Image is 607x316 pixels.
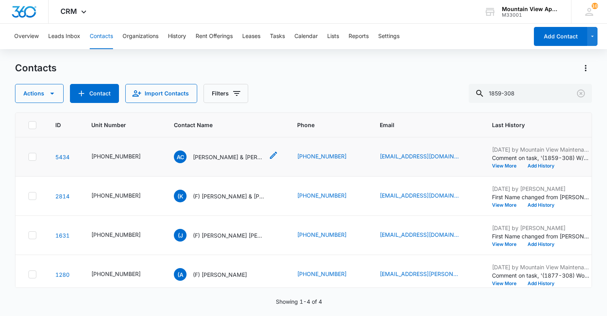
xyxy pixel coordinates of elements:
button: Contacts [90,24,113,49]
button: View More [492,203,522,207]
button: Leads Inbox [48,24,80,49]
p: (F) [PERSON_NAME] [193,270,247,279]
p: [DATE] by [PERSON_NAME] [492,224,591,232]
p: (F) [PERSON_NAME] [PERSON_NAME] [PERSON_NAME] [193,231,264,240]
a: Navigate to contact details page for (F) James Burke Gabriale Valdez Noah Montague [55,232,70,239]
span: CRM [60,7,77,15]
button: Filters [204,84,248,103]
span: Email [380,121,462,129]
span: Last History [492,121,579,129]
p: Showing 1-4 of 4 [276,297,322,306]
button: View More [492,164,522,168]
div: Phone - (408) 458-0467 - Select to Edit Field [297,230,361,240]
div: [PHONE_NUMBER] [91,270,141,278]
p: First Name changed from [PERSON_NAME] to ([PERSON_NAME]. [492,232,591,240]
p: [PERSON_NAME] & [PERSON_NAME] [193,153,264,161]
div: account name [502,6,560,12]
button: View More [492,242,522,247]
a: [PHONE_NUMBER] [297,230,347,239]
button: View More [492,281,522,286]
input: Search Contacts [469,84,592,103]
button: Calendar [294,24,318,49]
a: [PHONE_NUMBER] [297,152,347,160]
span: Phone [297,121,349,129]
div: Unit Number - 545-1859-308 - Select to Edit Field [91,152,155,162]
p: [DATE] by Mountain View Maintenance [492,263,591,271]
p: [DATE] by Mountain View Maintenance [492,145,591,154]
button: Actions [579,62,592,74]
div: notifications count [592,3,598,9]
div: Phone - (970) 581-0131 - Select to Edit Field [297,152,361,162]
p: Comment on task, '(1877-308) Work Order ' "On-call response. Door keylock was not working properl... [492,271,591,280]
button: Clear [575,87,587,100]
div: [PHONE_NUMBER] [91,191,141,200]
div: Unit Number - 545-1859-308 - Select to Edit Field [91,230,155,240]
div: Email - ashleycard1993@gmail.com - Select to Edit Field [380,152,473,162]
button: Organizations [123,24,158,49]
div: Unit Number - 545-1859-308 - Select to Edit Field [91,191,155,201]
span: Unit Number [91,121,155,129]
button: Add History [522,281,560,286]
span: (A [174,268,187,281]
button: Add Contact [534,27,587,46]
span: Contact Name [174,121,267,129]
a: [EMAIL_ADDRESS][DOMAIN_NAME] [380,230,459,239]
button: Add Contact [70,84,119,103]
p: [DATE] by [PERSON_NAME] [492,185,591,193]
div: [PHONE_NUMBER] [91,230,141,239]
a: Navigate to contact details page for (F) Arailym Bekova [55,271,70,278]
div: account id [502,12,560,18]
a: [EMAIL_ADDRESS][DOMAIN_NAME] [380,152,459,160]
button: Overview [14,24,39,49]
p: Comment on task, '(1859-308) W/D Work Order ' "Side by side removed." [492,154,591,162]
span: 10 [592,3,598,9]
button: Settings [378,24,400,49]
span: AC [174,150,187,163]
div: Email - skycguard@icloud.com - Select to Edit Field [380,230,473,240]
button: Reports [349,24,369,49]
span: (J [174,229,187,242]
button: Leases [242,24,260,49]
div: Contact Name - (F) James Burke Gabriale Valdez Noah Montague - Select to Edit Field [174,229,278,242]
a: [PHONE_NUMBER] [297,270,347,278]
p: First Name changed from [PERSON_NAME] to ([PERSON_NAME]. [492,193,591,201]
button: Tasks [270,24,285,49]
div: Contact Name - (F) Kelly P. & Noah Sutton - Select to Edit Field [174,190,278,202]
div: Unit Number - 545-1859-305 - Select to Edit Field [91,270,155,279]
a: [EMAIL_ADDRESS][PERSON_NAME][DOMAIN_NAME] [380,270,459,278]
h1: Contacts [15,62,57,74]
a: Navigate to contact details page for Ashley Card & Matthew Downs [55,154,70,160]
button: History [168,24,186,49]
button: Add History [522,242,560,247]
button: Actions [15,84,64,103]
div: Phone - (970) 217-9652 - Select to Edit Field [297,270,361,279]
div: Phone - (970) 313-3085 - Select to Edit Field [297,191,361,201]
div: Email - calligaro1119@gmail.com - Select to Edit Field [380,191,473,201]
span: (K [174,190,187,202]
a: Navigate to contact details page for (F) Kelly P. & Noah Sutton [55,193,70,200]
a: [EMAIL_ADDRESS][DOMAIN_NAME] [380,191,459,200]
span: ID [55,121,61,129]
div: Contact Name - (F) Arailym Bekova - Select to Edit Field [174,268,261,281]
div: Email - bekova.arailym@gmail.com - Select to Edit Field [380,270,473,279]
button: Add History [522,164,560,168]
a: [PHONE_NUMBER] [297,191,347,200]
div: [PHONE_NUMBER] [91,152,141,160]
button: Lists [327,24,339,49]
button: Rent Offerings [196,24,233,49]
button: Add History [522,203,560,207]
button: Import Contacts [125,84,197,103]
div: Contact Name - Ashley Card & Matthew Downs - Select to Edit Field [174,150,278,163]
p: (F) [PERSON_NAME] & [PERSON_NAME] [193,192,264,200]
